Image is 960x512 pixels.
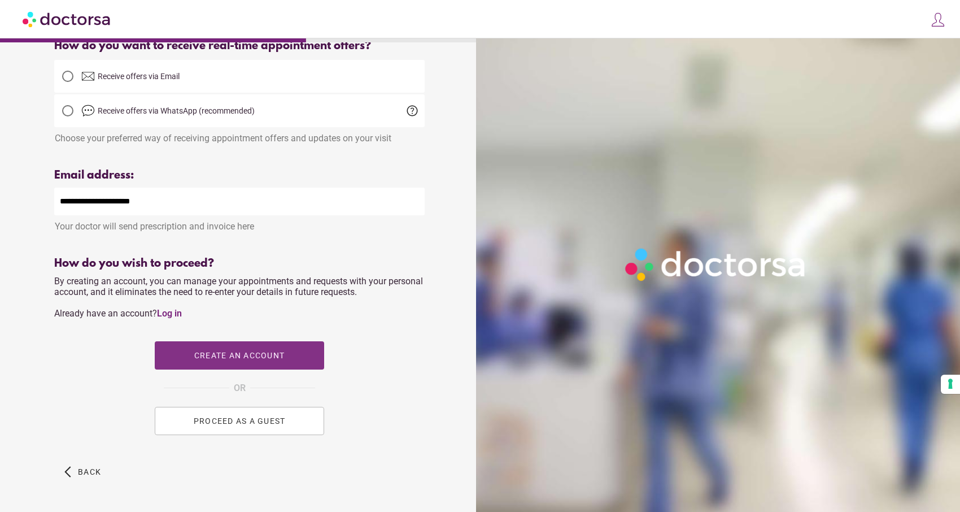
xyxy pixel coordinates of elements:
img: chat [81,104,95,118]
span: Receive offers via Email [98,72,180,81]
div: How do you wish to proceed? [54,257,425,270]
img: Logo-Doctorsa-trans-White-partial-flat.png [620,243,812,286]
span: Receive offers via WhatsApp (recommended) [98,106,255,115]
button: PROCEED AS A GUEST [155,407,324,435]
span: OR [234,381,246,396]
span: Create an account [194,351,285,360]
span: help [405,104,419,118]
button: Create an account [155,341,324,370]
div: How do you want to receive real-time appointment offers? [54,40,425,53]
img: icons8-customer-100.png [930,12,946,28]
img: Doctorsa.com [23,6,112,32]
img: email [81,70,95,83]
div: Email address: [54,169,425,182]
span: Back [78,467,101,476]
span: By creating an account, you can manage your appointments and requests with your personal account,... [54,276,423,319]
a: Log in [157,308,182,319]
span: PROCEED AS A GUEST [194,416,286,426]
div: Your doctor will send prescription and invoice here [54,215,425,232]
button: arrow_back_ios Back [60,458,106,486]
div: Choose your preferred way of receiving appointment offers and updates on your visit [54,127,425,144]
button: Your consent preferences for tracking technologies [941,375,960,394]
